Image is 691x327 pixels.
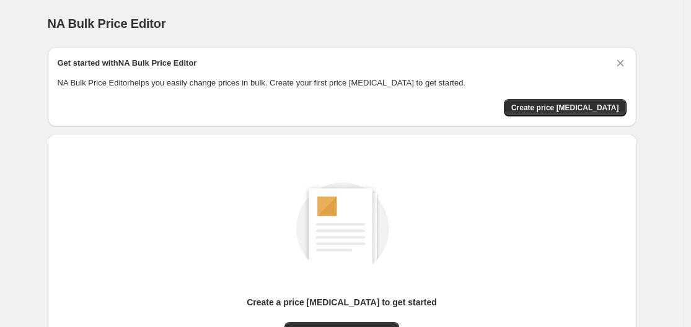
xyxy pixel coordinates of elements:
p: NA Bulk Price Editor helps you easily change prices in bulk. Create your first price [MEDICAL_DAT... [58,77,627,89]
h2: Get started with NA Bulk Price Editor [58,57,197,69]
span: NA Bulk Price Editor [48,17,166,30]
span: Create price [MEDICAL_DATA] [511,103,619,113]
button: Create price change job [504,99,627,116]
button: Dismiss card [614,57,627,69]
p: Create a price [MEDICAL_DATA] to get started [247,296,437,308]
